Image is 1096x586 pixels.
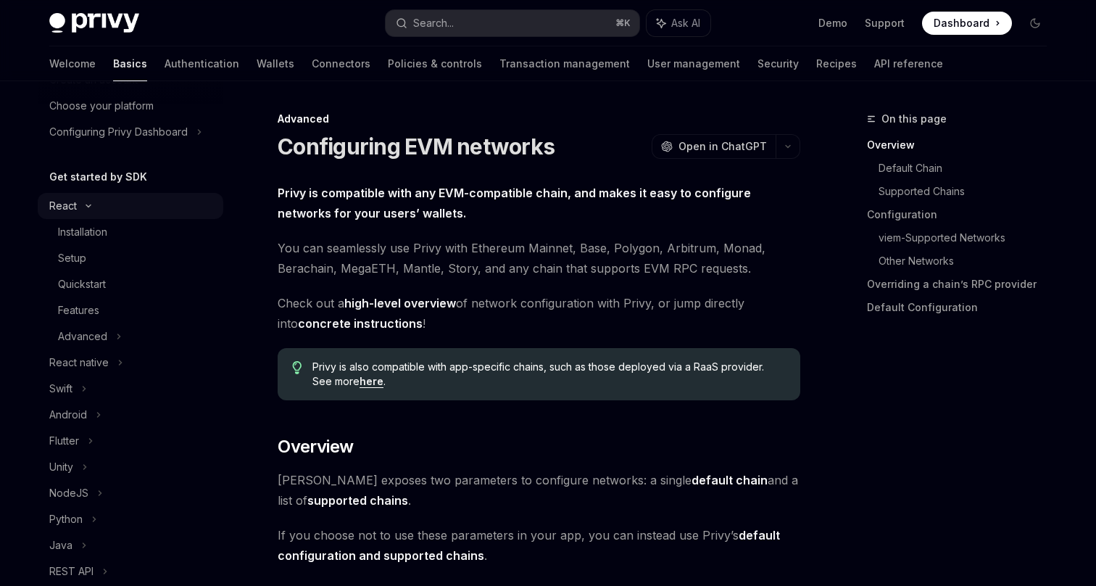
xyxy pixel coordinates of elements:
span: On this page [881,110,947,128]
span: Ask AI [671,16,700,30]
div: React [49,197,77,215]
a: concrete instructions [298,316,423,331]
h1: Configuring EVM networks [278,133,555,160]
a: Basics [113,46,147,81]
div: Installation [58,223,107,241]
a: Features [38,297,223,323]
a: Installation [38,219,223,245]
div: Setup [58,249,86,267]
a: default chain [692,473,768,488]
a: User management [647,46,740,81]
button: Ask AI [647,10,710,36]
div: Python [49,511,83,528]
a: Quickstart [38,271,223,297]
span: Check out a of network configuration with Privy, or jump directly into ! [278,293,800,334]
div: React native [49,354,109,371]
a: Wallets [257,46,294,81]
a: supported chains [307,493,408,508]
div: Advanced [278,112,800,126]
img: dark logo [49,13,139,33]
div: Search... [413,15,454,32]
span: [PERSON_NAME] exposes two parameters to configure networks: a single and a list of . [278,470,800,511]
strong: Privy is compatible with any EVM-compatible chain, and makes it easy to configure networks for yo... [278,186,751,220]
a: Welcome [49,46,96,81]
svg: Tip [292,361,302,374]
button: Toggle dark mode [1024,12,1047,35]
div: Configuring Privy Dashboard [49,123,188,141]
a: Configuration [867,203,1058,226]
a: Policies & controls [388,46,482,81]
span: Open in ChatGPT [678,139,767,154]
div: Quickstart [58,276,106,293]
span: ⌘ K [615,17,631,29]
div: Java [49,537,72,554]
a: here [360,375,383,388]
div: Flutter [49,432,79,450]
a: Dashboard [922,12,1012,35]
a: Security [757,46,799,81]
div: Unity [49,458,73,476]
strong: default chain [692,473,768,487]
button: Open in ChatGPT [652,134,776,159]
div: NodeJS [49,484,88,502]
span: Privy is also compatible with app-specific chains, such as those deployed via a RaaS provider. Se... [312,360,786,389]
span: Dashboard [934,16,989,30]
a: Overriding a chain’s RPC provider [867,273,1058,296]
span: Overview [278,435,353,458]
a: API reference [874,46,943,81]
div: Swift [49,380,72,397]
a: Choose your platform [38,93,223,119]
a: high-level overview [344,296,456,311]
div: REST API [49,563,94,580]
div: Features [58,302,99,319]
a: Support [865,16,905,30]
span: If you choose not to use these parameters in your app, you can instead use Privy’s . [278,525,800,566]
a: Default Chain [879,157,1058,180]
a: Demo [818,16,847,30]
a: Authentication [165,46,239,81]
button: Search...⌘K [386,10,639,36]
a: Transaction management [499,46,630,81]
a: Setup [38,245,223,271]
a: Other Networks [879,249,1058,273]
h5: Get started by SDK [49,168,147,186]
div: Choose your platform [49,97,154,115]
a: Supported Chains [879,180,1058,203]
div: Android [49,406,87,424]
a: Connectors [312,46,370,81]
a: viem-Supported Networks [879,226,1058,249]
span: You can seamlessly use Privy with Ethereum Mainnet, Base, Polygon, Arbitrum, Monad, Berachain, Me... [278,238,800,278]
a: Default Configuration [867,296,1058,319]
div: Advanced [58,328,107,345]
a: Overview [867,133,1058,157]
a: Recipes [816,46,857,81]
